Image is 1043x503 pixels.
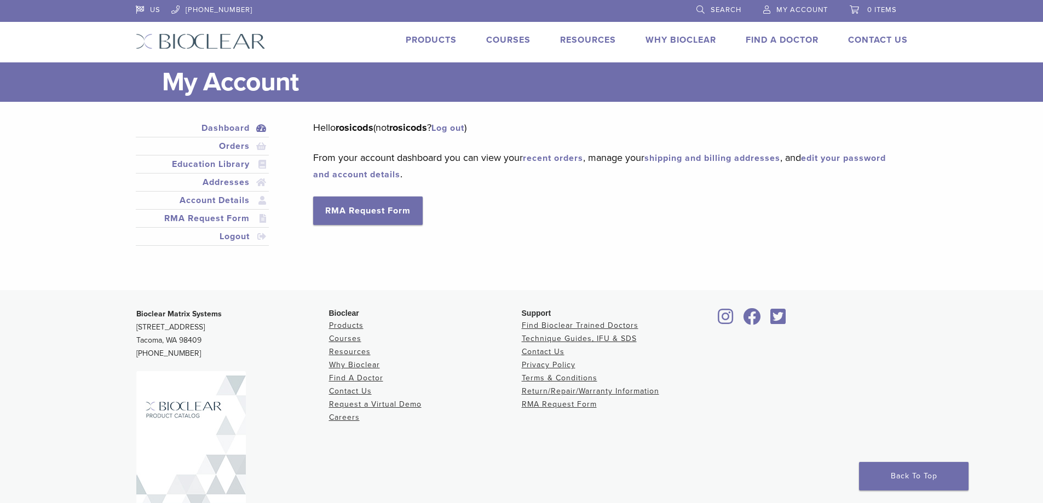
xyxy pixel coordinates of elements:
[329,309,359,317] span: Bioclear
[711,5,741,14] span: Search
[522,334,637,343] a: Technique Guides, IFU & SDS
[138,140,267,153] a: Orders
[522,373,597,383] a: Terms & Conditions
[136,33,266,49] img: Bioclear
[136,119,269,259] nav: Account pages
[313,196,423,225] a: RMA Request Form
[313,119,891,136] p: Hello (not ? )
[329,386,372,396] a: Contact Us
[522,400,597,409] a: RMA Request Form
[138,230,267,243] a: Logout
[560,34,616,45] a: Resources
[522,386,659,396] a: Return/Repair/Warranty Information
[136,309,222,319] strong: Bioclear Matrix Systems
[523,153,583,164] a: recent orders
[138,194,267,207] a: Account Details
[646,34,716,45] a: Why Bioclear
[522,309,551,317] span: Support
[336,122,373,134] strong: rosicods
[522,321,638,330] a: Find Bioclear Trained Doctors
[431,123,464,134] a: Log out
[138,158,267,171] a: Education Library
[329,413,360,422] a: Careers
[136,308,329,360] p: [STREET_ADDRESS] Tacoma, WA 98409 [PHONE_NUMBER]
[859,462,969,490] a: Back To Top
[313,149,891,182] p: From your account dashboard you can view your , manage your , and .
[329,360,380,369] a: Why Bioclear
[644,153,780,164] a: shipping and billing addresses
[486,34,531,45] a: Courses
[329,347,371,356] a: Resources
[329,334,361,343] a: Courses
[162,62,908,102] h1: My Account
[848,34,908,45] a: Contact Us
[329,321,364,330] a: Products
[329,373,383,383] a: Find A Doctor
[746,34,819,45] a: Find A Doctor
[329,400,422,409] a: Request a Virtual Demo
[767,315,790,326] a: Bioclear
[138,122,267,135] a: Dashboard
[389,122,427,134] strong: rosicods
[406,34,457,45] a: Products
[740,315,765,326] a: Bioclear
[138,212,267,225] a: RMA Request Form
[776,5,828,14] span: My Account
[867,5,897,14] span: 0 items
[522,360,575,369] a: Privacy Policy
[714,315,737,326] a: Bioclear
[522,347,564,356] a: Contact Us
[138,176,267,189] a: Addresses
